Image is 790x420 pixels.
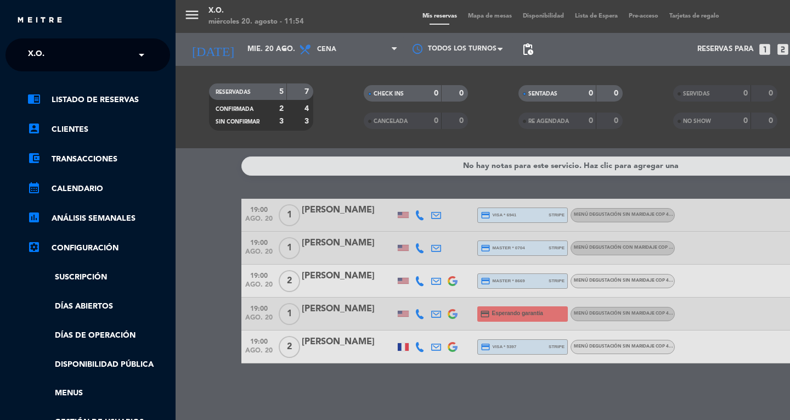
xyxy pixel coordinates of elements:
[27,122,41,135] i: account_box
[27,123,170,136] a: account_boxClientes
[27,271,170,284] a: Suscripción
[27,93,170,107] a: chrome_reader_modeListado de Reservas
[521,43,534,56] span: pending_actions
[27,211,41,224] i: assessment
[27,329,170,342] a: Días de Operación
[28,43,44,66] span: X.O.
[27,387,170,400] a: Menus
[27,92,41,105] i: chrome_reader_mode
[27,359,170,371] a: Disponibilidad pública
[27,300,170,313] a: Días abiertos
[27,153,170,166] a: account_balance_walletTransacciones
[27,152,41,165] i: account_balance_wallet
[27,242,170,255] a: Configuración
[27,212,170,225] a: assessmentANÁLISIS SEMANALES
[27,181,41,194] i: calendar_month
[16,16,63,25] img: MEITRE
[27,182,170,195] a: calendar_monthCalendario
[27,240,41,254] i: settings_applications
